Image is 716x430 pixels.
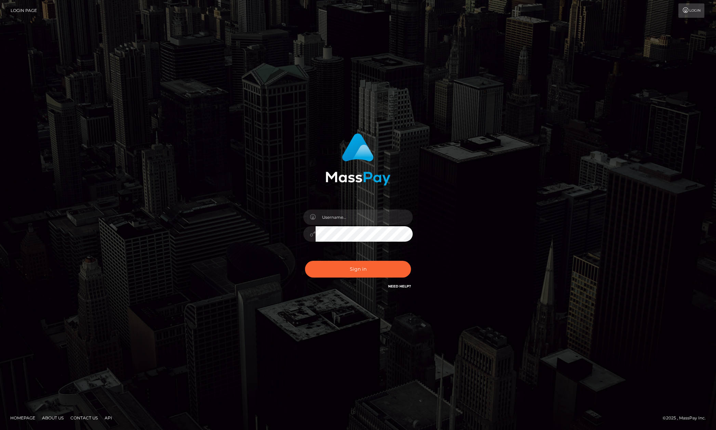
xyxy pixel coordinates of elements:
a: Need Help? [388,284,411,288]
div: © 2025 , MassPay Inc. [663,414,711,422]
button: Sign in [305,261,411,278]
a: Homepage [8,413,38,423]
input: Username... [316,210,413,225]
a: Contact Us [68,413,101,423]
a: Login Page [11,3,37,18]
a: About Us [39,413,66,423]
a: Login [678,3,704,18]
a: API [102,413,115,423]
img: MassPay Login [326,133,390,186]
